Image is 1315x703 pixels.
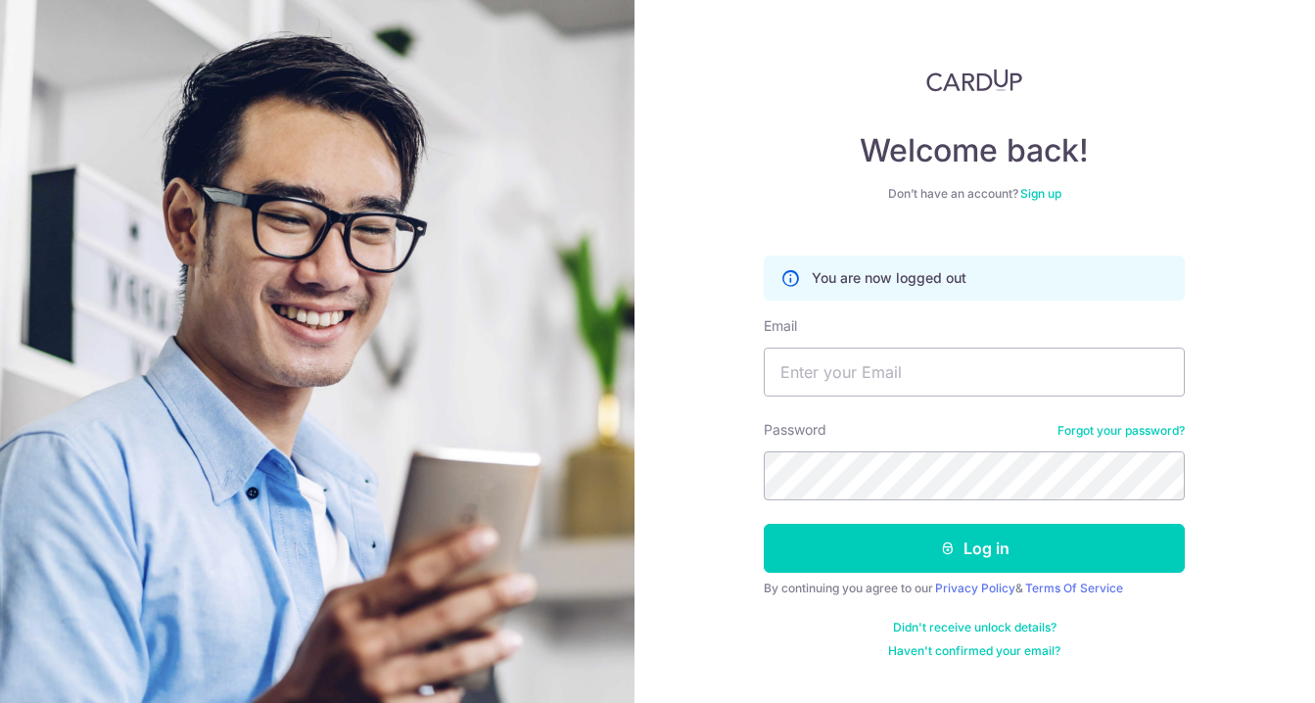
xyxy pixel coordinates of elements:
[764,316,797,336] label: Email
[764,524,1185,573] button: Log in
[926,69,1022,92] img: CardUp Logo
[764,581,1185,596] div: By continuing you agree to our &
[764,131,1185,170] h4: Welcome back!
[812,268,966,288] p: You are now logged out
[764,348,1185,397] input: Enter your Email
[764,186,1185,202] div: Don’t have an account?
[1057,423,1185,439] a: Forgot your password?
[764,420,826,440] label: Password
[893,620,1057,635] a: Didn't receive unlock details?
[1025,581,1123,595] a: Terms Of Service
[888,643,1060,659] a: Haven't confirmed your email?
[935,581,1015,595] a: Privacy Policy
[1020,186,1061,201] a: Sign up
